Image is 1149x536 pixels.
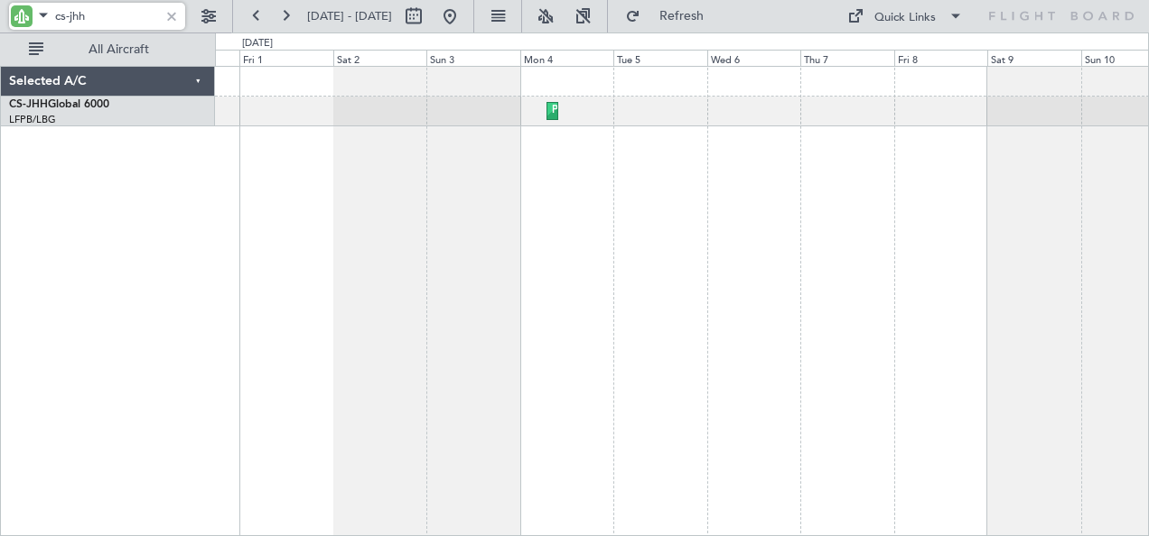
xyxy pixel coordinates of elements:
div: Fri 8 [894,50,987,66]
div: Quick Links [874,9,936,27]
div: [DATE] [242,36,273,51]
div: Sat 9 [987,50,1080,66]
button: All Aircraft [20,35,196,64]
div: Mon 4 [520,50,613,66]
span: All Aircraft [47,43,191,56]
button: Refresh [617,2,725,31]
span: Refresh [644,10,720,23]
button: Quick Links [838,2,972,31]
span: [DATE] - [DATE] [307,8,392,24]
a: CS-JHHGlobal 6000 [9,99,109,110]
div: Thu 7 [800,50,893,66]
div: Fri 1 [239,50,332,66]
div: Wed 6 [707,50,800,66]
div: Sun 3 [426,50,519,66]
div: Sat 2 [333,50,426,66]
div: Tue 5 [613,50,706,66]
input: A/C (Reg. or Type) [55,3,159,30]
a: LFPB/LBG [9,113,56,126]
span: CS-JHH [9,99,48,110]
div: Planned Maint [GEOGRAPHIC_DATA] ([GEOGRAPHIC_DATA]) [552,97,836,125]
